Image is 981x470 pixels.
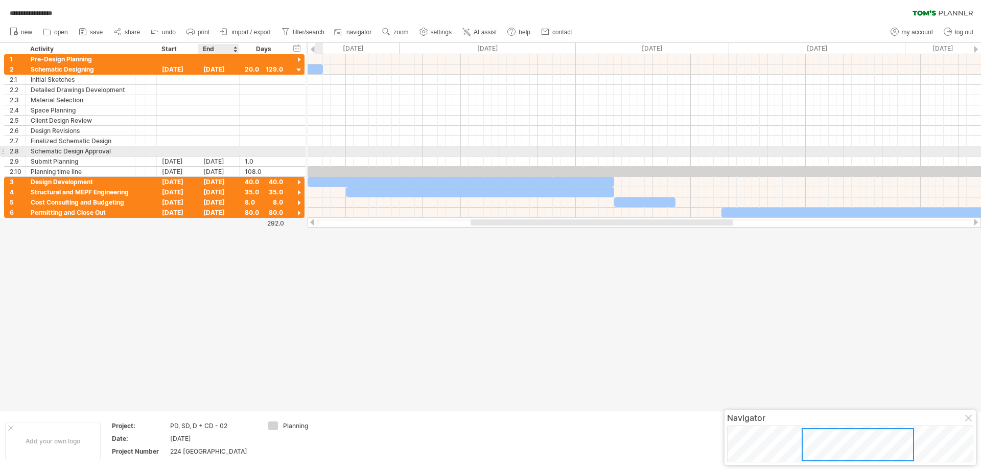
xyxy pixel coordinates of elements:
a: new [7,26,35,39]
a: contact [539,26,575,39]
span: navigator [346,29,371,36]
div: 224 [GEOGRAPHIC_DATA] [170,447,256,456]
div: Design Revisions [31,126,130,136]
div: Project Number [112,447,168,456]
div: Material Selection [31,95,130,105]
span: share [125,29,140,36]
div: 2.7 [10,136,25,146]
span: save [90,29,103,36]
a: settings [417,26,455,39]
div: 40.0 [245,177,283,187]
div: Navigator [727,413,973,423]
div: [DATE] [198,177,240,187]
div: [DATE] [198,187,240,197]
div: September 2025 [231,43,400,54]
div: Planning time line [31,167,130,176]
div: Detailed Drawings Development [31,85,130,95]
span: settings [431,29,452,36]
div: [DATE] [157,156,198,166]
div: 2.2 [10,85,25,95]
div: 2.6 [10,126,25,136]
span: filter/search [293,29,324,36]
div: 2.9 [10,156,25,166]
span: zoom [393,29,408,36]
div: Schematic Designing [31,64,130,74]
div: Client Design Review [31,116,130,125]
div: Planning [283,421,339,430]
span: print [198,29,209,36]
div: [DATE] [157,167,198,176]
div: Initial Sketches [31,75,130,84]
div: 2.1 [10,75,25,84]
span: help [519,29,530,36]
a: help [505,26,533,39]
div: Activity [30,44,129,54]
span: AI assist [474,29,497,36]
div: 292.0 [240,219,284,227]
div: 8.0 [245,197,283,207]
div: December 2025 [729,43,905,54]
div: 1.0 [245,156,283,166]
a: zoom [380,26,411,39]
div: Permitting and Close Out [31,208,130,217]
div: Schematic Design Approval [31,146,130,156]
a: open [40,26,71,39]
div: [DATE] [157,64,198,74]
div: 80.0 [245,208,283,217]
div: 2.4 [10,105,25,115]
div: 5 [10,197,25,207]
span: undo [162,29,176,36]
span: import / export [231,29,271,36]
div: 6 [10,208,25,217]
div: 4 [10,187,25,197]
div: [DATE] [198,167,240,176]
div: 2.3 [10,95,25,105]
div: [DATE] [198,208,240,217]
a: undo [148,26,179,39]
div: PD, SD, D + CD - 02 [170,421,256,430]
a: AI assist [460,26,500,39]
div: November 2025 [576,43,729,54]
span: new [21,29,32,36]
div: 2 [10,64,25,74]
div: 2.5 [10,116,25,125]
div: Cost Consulting and Budgeting [31,197,130,207]
div: Design Development [31,177,130,187]
div: Finalized Schematic Design [31,136,130,146]
a: import / export [218,26,274,39]
span: open [54,29,68,36]
div: Start [161,44,192,54]
span: contact [552,29,572,36]
div: Project: [112,421,168,430]
div: [DATE] [198,197,240,207]
div: [DATE] [198,64,240,74]
span: my account [902,29,933,36]
div: 35.0 [245,187,283,197]
div: Submit Planning [31,156,130,166]
div: 2.8 [10,146,25,156]
div: 2.10 [10,167,25,176]
a: my account [888,26,936,39]
div: [DATE] [157,187,198,197]
div: October 2025 [400,43,576,54]
a: log out [941,26,976,39]
a: share [111,26,143,39]
div: [DATE] [157,197,198,207]
div: 1 [10,54,25,64]
div: Space Planning [31,105,130,115]
div: [DATE] [157,208,198,217]
div: 108.0 [245,167,283,176]
div: End [203,44,233,54]
div: Date: [112,434,168,443]
a: navigator [333,26,375,39]
div: Structural and MEPF Engineering [31,187,130,197]
a: print [184,26,213,39]
div: Pre-Design Planning [31,54,130,64]
div: [DATE] [170,434,256,443]
div: Add your own logo [5,422,101,460]
div: 3 [10,177,25,187]
a: filter/search [279,26,328,39]
div: [DATE] [198,156,240,166]
span: log out [955,29,973,36]
div: Days [239,44,288,54]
